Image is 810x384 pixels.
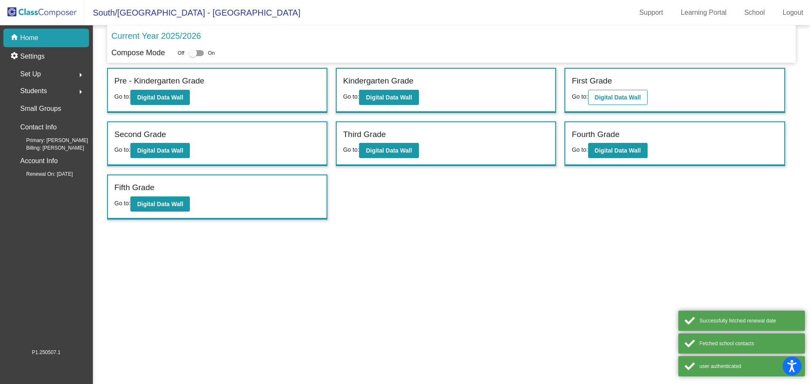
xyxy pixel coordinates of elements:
[76,70,86,80] mat-icon: arrow_right
[20,33,38,43] p: Home
[20,121,57,133] p: Contact Info
[776,6,810,19] a: Logout
[595,147,641,154] b: Digital Data Wall
[595,94,641,101] b: Digital Data Wall
[137,147,183,154] b: Digital Data Wall
[343,75,413,87] label: Kindergarten Grade
[588,143,648,158] button: Digital Data Wall
[114,129,166,141] label: Second Grade
[10,51,20,62] mat-icon: settings
[114,200,130,207] span: Go to:
[114,75,204,87] label: Pre - Kindergarten Grade
[13,144,84,152] span: Billing: [PERSON_NAME]
[359,143,418,158] button: Digital Data Wall
[76,87,86,97] mat-icon: arrow_right
[699,363,799,370] div: user authenticated
[111,47,165,59] p: Compose Mode
[84,6,300,19] span: South/[GEOGRAPHIC_DATA] - [GEOGRAPHIC_DATA]
[572,93,588,100] span: Go to:
[137,94,183,101] b: Digital Data Wall
[343,129,386,141] label: Third Grade
[10,33,20,43] mat-icon: home
[674,6,734,19] a: Learning Portal
[208,49,215,57] span: On
[737,6,772,19] a: School
[359,90,418,105] button: Digital Data Wall
[20,103,61,115] p: Small Groups
[588,90,648,105] button: Digital Data Wall
[20,51,45,62] p: Settings
[572,129,619,141] label: Fourth Grade
[178,49,184,57] span: Off
[20,155,58,167] p: Account Info
[114,182,154,194] label: Fifth Grade
[13,170,73,178] span: Renewal On: [DATE]
[114,93,130,100] span: Go to:
[699,340,799,347] div: Fetched school contacts
[20,85,47,97] span: Students
[111,30,201,42] p: Current Year 2025/2026
[366,147,412,154] b: Digital Data Wall
[137,201,183,207] b: Digital Data Wall
[114,146,130,153] span: Go to:
[130,143,190,158] button: Digital Data Wall
[633,6,670,19] a: Support
[572,146,588,153] span: Go to:
[366,94,412,101] b: Digital Data Wall
[699,317,799,325] div: Successfully fetched renewal date
[13,137,88,144] span: Primary: [PERSON_NAME]
[572,75,612,87] label: First Grade
[20,68,41,80] span: Set Up
[343,146,359,153] span: Go to:
[130,90,190,105] button: Digital Data Wall
[130,196,190,212] button: Digital Data Wall
[343,93,359,100] span: Go to:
